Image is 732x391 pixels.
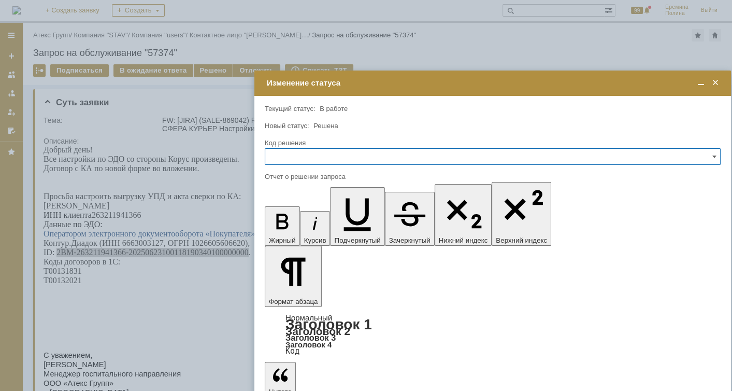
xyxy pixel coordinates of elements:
[435,184,492,246] button: Нижний индекс
[492,182,551,246] button: Верхний индекс
[313,122,338,130] span: Решена
[265,206,300,246] button: Жирный
[285,313,332,322] a: Нормальный
[330,187,384,246] button: Подчеркнутый
[320,105,348,113] span: В работе
[285,325,350,337] a: Заголовок 2
[269,298,318,305] span: Формат абзаца
[710,78,721,88] span: Закрыть
[265,139,719,146] div: Код решения
[385,192,435,246] button: Зачеркнутый
[439,236,488,244] span: Нижний индекс
[696,78,706,88] span: Свернуть (Ctrl + M)
[334,236,380,244] span: Подчеркнутый
[285,340,332,349] a: Заголовок 4
[285,333,336,342] a: Заголовок 3
[304,236,326,244] span: Курсив
[285,346,299,356] a: Код
[265,105,315,113] label: Текущий статус:
[265,314,721,355] div: Формат абзаца
[265,173,719,180] div: Отчет о решении запроса
[265,246,322,307] button: Формат абзаца
[285,316,372,332] a: Заголовок 1
[496,236,547,244] span: Верхний индекс
[389,236,430,244] span: Зачеркнутый
[300,211,331,246] button: Курсив
[269,236,296,244] span: Жирный
[267,78,721,88] div: Изменение статуса
[265,122,309,130] label: Новый статус:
